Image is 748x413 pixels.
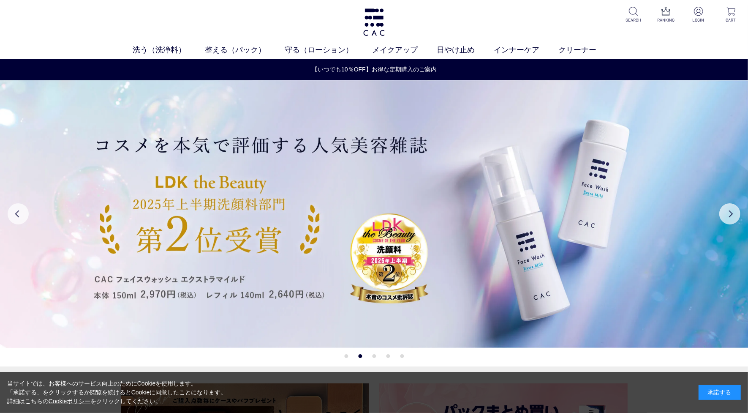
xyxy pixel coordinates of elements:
[721,7,741,23] a: CART
[494,44,558,56] a: インナーケア
[437,44,494,56] a: 日やけ止め
[623,17,644,23] p: SEARCH
[688,17,709,23] p: LOGIN
[285,44,372,56] a: 守る（ローション）
[656,17,676,23] p: RANKING
[386,354,390,358] button: 4 of 5
[558,44,615,56] a: クリーナー
[688,7,709,23] a: LOGIN
[133,44,205,56] a: 洗う（洗浄料）
[344,354,348,358] button: 1 of 5
[372,354,376,358] button: 3 of 5
[656,7,676,23] a: RANKING
[358,354,362,358] button: 2 of 5
[400,354,404,358] button: 5 of 5
[0,65,748,74] a: 【いつでも10％OFF】お得な定期購入のご案内
[205,44,285,56] a: 整える（パック）
[719,203,740,224] button: Next
[7,379,227,406] div: 当サイトでは、お客様へのサービス向上のためにCookieを使用します。 「承諾する」をクリックするか閲覧を続けるとCookieに同意したことになります。 詳細はこちらの をクリックしてください。
[623,7,644,23] a: SEARCH
[49,398,91,405] a: Cookieポリシー
[8,203,29,224] button: Previous
[372,44,437,56] a: メイクアップ
[362,8,386,36] img: logo
[699,385,741,400] div: 承諾する
[721,17,741,23] p: CART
